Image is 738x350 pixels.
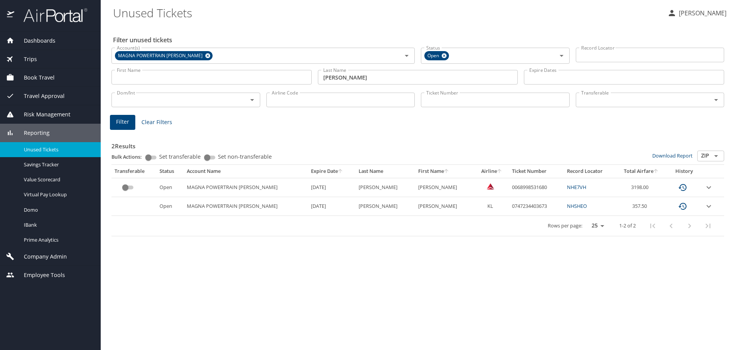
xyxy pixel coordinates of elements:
[14,36,55,45] span: Dashboards
[567,184,586,191] a: NHE7VH
[14,271,65,279] span: Employee Tools
[308,178,356,197] td: [DATE]
[111,165,724,236] table: custom pagination table
[487,202,493,209] span: KL
[156,178,184,197] td: Open
[653,169,659,174] button: sort
[184,197,308,216] td: MAGNA POWERTRAIN [PERSON_NAME]
[356,165,415,178] th: Last Name
[24,191,91,198] span: Virtual Pay Lookup
[14,129,50,137] span: Reporting
[24,221,91,229] span: IBank
[116,117,129,127] span: Filter
[548,223,582,228] p: Rows per page:
[111,137,724,151] h3: 2 Results
[14,55,37,63] span: Trips
[14,252,67,261] span: Company Admin
[704,183,713,192] button: expand row
[15,8,87,23] img: airportal-logo.png
[184,178,308,197] td: MAGNA POWERTRAIN [PERSON_NAME]
[652,152,693,159] a: Download Report
[159,154,201,159] span: Set transferable
[424,52,444,60] span: Open
[338,169,343,174] button: sort
[704,202,713,211] button: expand row
[7,8,15,23] img: icon-airportal.png
[664,6,730,20] button: [PERSON_NAME]
[218,154,272,159] span: Set non-transferable
[509,197,564,216] td: 0747234403673
[14,92,65,100] span: Travel Approval
[24,206,91,214] span: Domo
[487,182,494,190] img: Delta Airlines
[184,165,308,178] th: Account Name
[115,52,207,60] span: MAGNA POWERTRAIN [PERSON_NAME]
[247,95,258,105] button: Open
[156,197,184,216] td: Open
[156,165,184,178] th: Status
[475,165,509,178] th: Airline
[14,110,70,119] span: Risk Management
[356,178,415,197] td: [PERSON_NAME]
[110,115,135,130] button: Filter
[585,220,607,232] select: rows per page
[113,1,661,25] h1: Unused Tickets
[567,202,587,209] a: NHSHEO
[115,168,153,175] div: Transferable
[497,169,502,174] button: sort
[444,169,449,174] button: sort
[424,51,449,60] div: Open
[711,151,721,161] button: Open
[415,165,475,178] th: First Name
[415,197,475,216] td: [PERSON_NAME]
[138,115,175,129] button: Clear Filters
[676,8,726,18] p: [PERSON_NAME]
[24,146,91,153] span: Unused Tickets
[308,165,356,178] th: Expire Date
[415,178,475,197] td: [PERSON_NAME]
[616,197,667,216] td: 357.50
[616,165,667,178] th: Total Airfare
[308,197,356,216] td: [DATE]
[667,165,701,178] th: History
[509,165,564,178] th: Ticket Number
[115,51,213,60] div: MAGNA POWERTRAIN [PERSON_NAME]
[616,178,667,197] td: 3198.00
[356,197,415,216] td: [PERSON_NAME]
[401,50,412,61] button: Open
[14,73,55,82] span: Book Travel
[111,153,148,160] p: Bulk Actions:
[711,95,721,105] button: Open
[24,161,91,168] span: Savings Tracker
[509,178,564,197] td: 0068998531680
[619,223,636,228] p: 1-2 of 2
[24,236,91,244] span: Prime Analytics
[564,165,616,178] th: Record Locator
[24,176,91,183] span: Value Scorecard
[113,34,726,46] h2: Filter unused tickets
[141,118,172,127] span: Clear Filters
[556,50,567,61] button: Open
